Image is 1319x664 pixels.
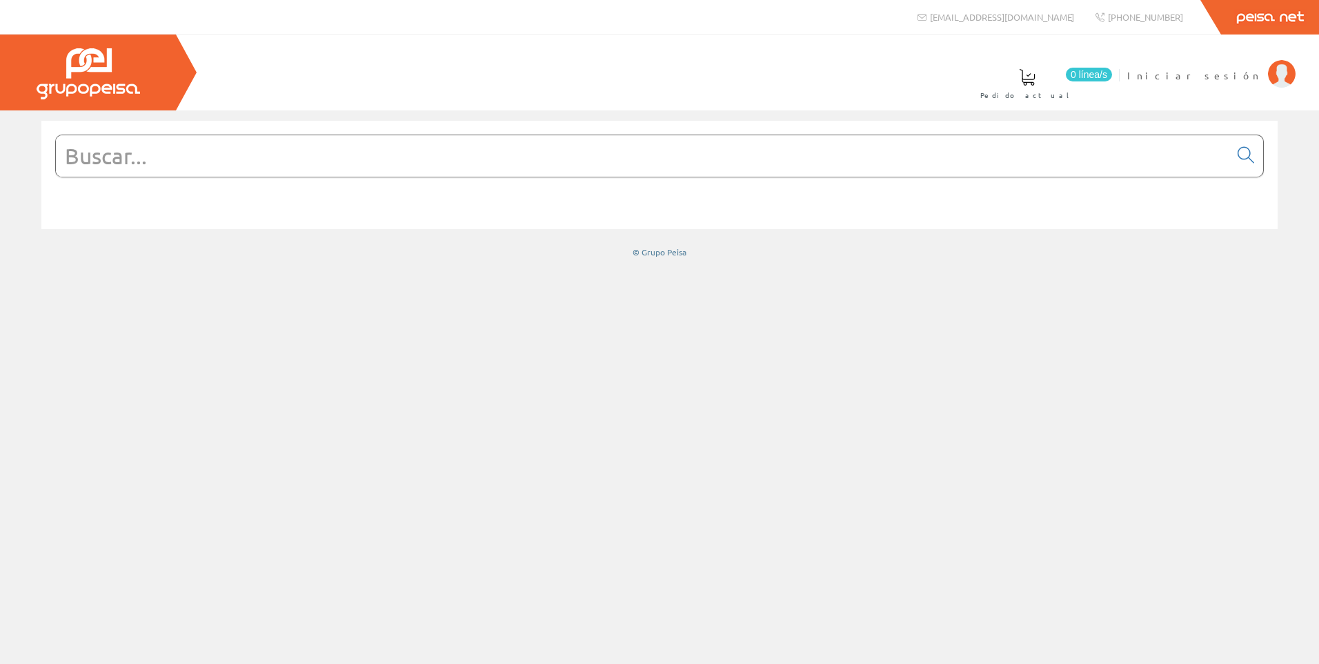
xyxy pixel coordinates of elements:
img: Grupo Peisa [37,48,140,99]
span: [EMAIL_ADDRESS][DOMAIN_NAME] [930,11,1074,23]
span: Iniciar sesión [1127,68,1261,82]
div: © Grupo Peisa [41,246,1278,258]
a: Iniciar sesión [1127,57,1296,70]
span: [PHONE_NUMBER] [1108,11,1183,23]
input: Buscar... [56,135,1229,177]
span: 0 línea/s [1066,68,1112,81]
span: Pedido actual [980,88,1074,102]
